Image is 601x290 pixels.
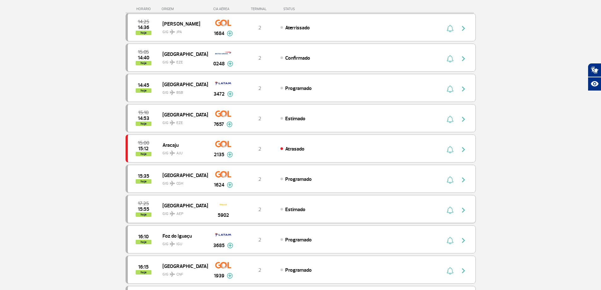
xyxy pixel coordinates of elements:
img: destiny_airplane.svg [170,120,175,125]
img: seta-direita-painel-voo.svg [460,25,467,32]
span: GIG [162,238,203,247]
span: 2025-08-26 15:55:00 [138,207,149,211]
img: sino-painel-voo.svg [447,267,453,275]
span: hoje [136,240,151,244]
span: 2025-08-26 16:15:00 [138,265,149,269]
span: 2025-08-26 14:25:00 [138,20,149,24]
span: 2025-08-26 15:00:00 [138,141,149,145]
div: STATUS [280,7,332,11]
button: Abrir recursos assistivos. [588,77,601,91]
div: TERMINAL [239,7,280,11]
img: destiny_airplane.svg [170,241,175,246]
span: EZE [176,60,183,65]
span: Programado [285,237,312,243]
img: seta-direita-painel-voo.svg [460,85,467,93]
img: seta-direita-painel-voo.svg [460,237,467,244]
span: Estimado [285,206,305,213]
span: GIG [162,26,203,35]
span: 2 [258,206,261,213]
span: CNF [176,272,183,277]
img: sino-painel-voo.svg [447,115,453,123]
span: 1939 [214,272,224,280]
span: EZE [176,120,183,126]
img: seta-direita-painel-voo.svg [460,206,467,214]
img: destiny_airplane.svg [170,90,175,95]
img: seta-direita-painel-voo.svg [460,146,467,153]
img: mais-info-painel-voo.svg [227,243,233,248]
span: Aterrissado [285,25,310,31]
span: GIG [162,86,203,96]
span: 2025-08-26 14:40:00 [138,56,149,60]
span: 3472 [214,90,225,98]
img: seta-direita-painel-voo.svg [460,267,467,275]
span: hoje [136,88,151,93]
img: seta-direita-painel-voo.svg [460,115,467,123]
img: mais-info-painel-voo.svg [227,91,233,97]
img: mais-info-painel-voo.svg [227,273,233,279]
img: destiny_airplane.svg [170,211,175,216]
img: mais-info-painel-voo.svg [227,31,233,36]
span: 2 [258,85,261,92]
span: Confirmado [285,55,310,61]
span: 2025-08-26 14:53:00 [138,116,149,121]
span: 2 [258,176,261,182]
span: hoje [136,179,151,184]
span: GIG [162,208,203,217]
span: hoje [136,31,151,35]
span: 3685 [213,242,225,249]
span: hoje [136,121,151,126]
span: GIG [162,117,203,126]
span: Programado [285,85,312,92]
div: ORIGEM [162,7,208,11]
span: JPA [176,29,182,35]
span: Foz do Iguaçu [162,232,203,240]
span: [GEOGRAPHIC_DATA] [162,171,203,179]
span: GIG [162,177,203,186]
span: 2025-08-26 17:25:00 [138,201,149,206]
span: 2 [258,115,261,122]
span: [GEOGRAPHIC_DATA] [162,110,203,119]
img: sino-painel-voo.svg [447,146,453,153]
span: 2 [258,267,261,273]
span: [GEOGRAPHIC_DATA] [162,80,203,88]
span: AJU [176,151,183,156]
span: GIG [162,147,203,156]
span: 2135 [214,151,224,158]
span: 5902 [218,211,229,219]
span: GIG [162,56,203,65]
span: 1624 [214,181,224,189]
span: [GEOGRAPHIC_DATA] [162,262,203,270]
div: CIA AÉREA [208,7,239,11]
img: mais-info-painel-voo.svg [227,182,233,188]
img: destiny_airplane.svg [170,29,175,34]
img: seta-direita-painel-voo.svg [460,55,467,62]
span: 2 [258,146,261,152]
span: 1684 [214,30,224,37]
img: sino-painel-voo.svg [447,206,453,214]
span: [GEOGRAPHIC_DATA] [162,201,203,210]
span: Aracaju [162,141,203,149]
img: sino-painel-voo.svg [447,85,453,93]
span: 2025-08-26 15:10:00 [138,110,149,115]
span: 2025-08-26 16:10:00 [138,234,149,239]
img: sino-painel-voo.svg [447,237,453,244]
img: sino-painel-voo.svg [447,25,453,32]
div: Plugin de acessibilidade da Hand Talk. [588,63,601,91]
img: destiny_airplane.svg [170,272,175,277]
img: sino-painel-voo.svg [447,176,453,184]
button: Abrir tradutor de língua de sinais. [588,63,601,77]
span: IGU [176,241,182,247]
span: 2025-08-26 15:12:00 [138,146,149,151]
span: 2 [258,237,261,243]
span: 2 [258,55,261,61]
span: Estimado [285,115,305,122]
span: Atrasado [285,146,304,152]
span: [GEOGRAPHIC_DATA] [162,50,203,58]
span: hoje [136,270,151,275]
span: 0248 [213,60,225,68]
span: 2025-08-26 15:35:00 [138,174,149,178]
span: Programado [285,176,312,182]
img: mais-info-painel-voo.svg [227,121,233,127]
span: 2025-08-26 15:05:00 [138,50,149,54]
span: 2025-08-26 14:36:59 [138,25,149,30]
